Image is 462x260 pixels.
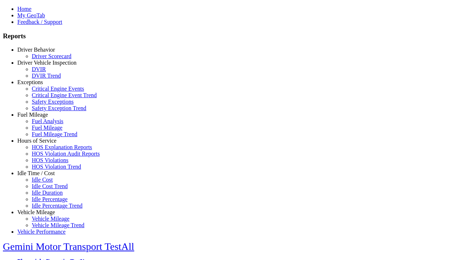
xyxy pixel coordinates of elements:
[32,157,68,163] a: HOS Violations
[17,138,56,144] a: Hours of Service
[32,118,64,124] a: Fuel Analysis
[3,241,134,252] a: Gemini Motor Transport TestAll
[3,32,459,40] h3: Reports
[32,73,61,79] a: DVIR Trend
[32,99,74,105] a: Safety Exceptions
[32,66,46,72] a: DVIR
[17,229,66,235] a: Vehicle Performance
[32,105,86,111] a: Safety Exception Trend
[17,19,62,25] a: Feedback / Support
[32,131,77,137] a: Fuel Mileage Trend
[32,53,71,59] a: Driver Scorecard
[17,112,48,118] a: Fuel Mileage
[17,60,77,66] a: Driver Vehicle Inspection
[32,151,100,157] a: HOS Violation Audit Reports
[17,170,55,176] a: Idle Time / Cost
[17,12,45,18] a: My GeoTab
[32,86,84,92] a: Critical Engine Events
[17,79,43,85] a: Exceptions
[17,6,31,12] a: Home
[32,92,97,98] a: Critical Engine Event Trend
[32,177,53,183] a: Idle Cost
[32,196,67,202] a: Idle Percentage
[32,222,84,228] a: Vehicle Mileage Trend
[32,216,69,222] a: Vehicle Mileage
[32,203,82,209] a: Idle Percentage Trend
[32,164,81,170] a: HOS Violation Trend
[17,209,55,215] a: Vehicle Mileage
[32,125,62,131] a: Fuel Mileage
[17,47,55,53] a: Driver Behavior
[32,144,92,150] a: HOS Explanation Reports
[32,190,63,196] a: Idle Duration
[32,183,68,189] a: Idle Cost Trend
